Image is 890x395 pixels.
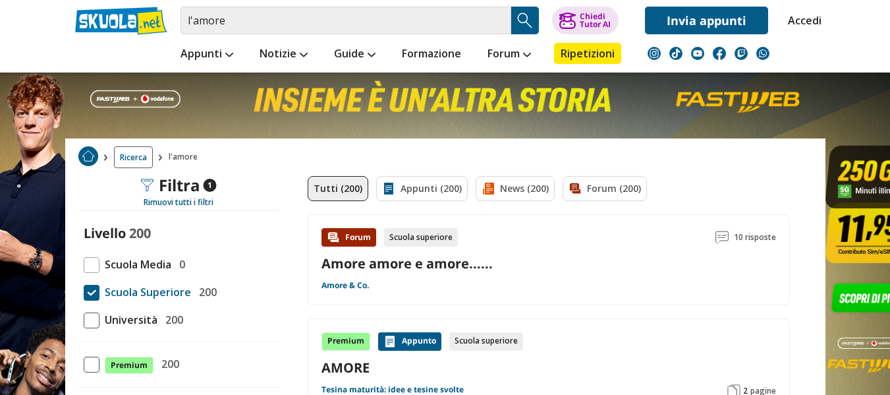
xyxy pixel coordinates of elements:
[84,224,126,242] label: Livello
[788,7,816,34] a: Accedi
[648,47,661,60] img: instagram
[78,146,98,166] img: Home
[399,43,464,67] a: Formazione
[140,176,216,195] div: Filtra
[321,332,370,351] div: Premium
[580,13,611,28] div: Chiedi Tutor AI
[563,176,647,201] a: Forum (200)
[308,176,368,201] a: Tutti (200)
[515,11,535,30] img: Cerca appunti, riassunti o versioni
[256,43,311,67] a: Notizie
[484,43,534,67] a: Forum
[511,7,539,34] button: Search Button
[129,224,151,242] span: 200
[321,280,369,291] a: Amore & Co.
[482,182,495,195] img: News filtro contenuto
[78,146,98,168] a: Home
[321,255,493,272] a: Amore amore e amore......
[331,43,379,67] a: Guide
[569,182,582,195] img: Forum filtro contenuto
[99,284,191,301] span: Scuola Superiore
[715,231,729,244] img: Commenti lettura
[181,7,511,34] input: Cerca appunti, riassunti o versioni
[378,332,441,351] div: Appunto
[382,182,395,195] img: Appunti filtro contenuto
[78,197,279,208] div: Rimuovi tutti i filtri
[99,311,157,328] span: Università
[449,332,523,351] div: Scuola superiore
[321,228,376,247] div: Forum
[691,47,704,60] img: youtube
[177,43,236,67] a: Appunti
[169,146,203,168] span: l'amore
[645,7,768,34] a: Invia appunti
[194,284,217,301] span: 200
[554,43,621,64] a: Ripetizioni
[384,228,458,247] div: Scuola superiore
[156,355,179,373] span: 200
[756,47,769,60] img: WhatsApp
[140,179,153,192] img: Filtra filtri mobile
[327,231,340,244] img: Forum contenuto
[476,176,555,201] a: News (200)
[105,357,153,374] span: Premium
[203,179,216,192] span: 1
[174,256,185,273] span: 0
[552,7,619,34] button: ChiediTutor AI
[321,359,776,377] a: AMORE
[669,47,682,60] img: tiktok
[734,228,776,247] span: 10 risposte
[114,146,153,168] a: Ricerca
[321,384,464,395] a: Tesina maturità: idee e tesine svolte
[735,47,748,60] img: twitch
[99,256,171,273] span: Scuola Media
[160,311,183,328] span: 200
[713,47,726,60] img: facebook
[383,335,397,348] img: Appunti contenuto
[376,176,468,201] a: Appunti (200)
